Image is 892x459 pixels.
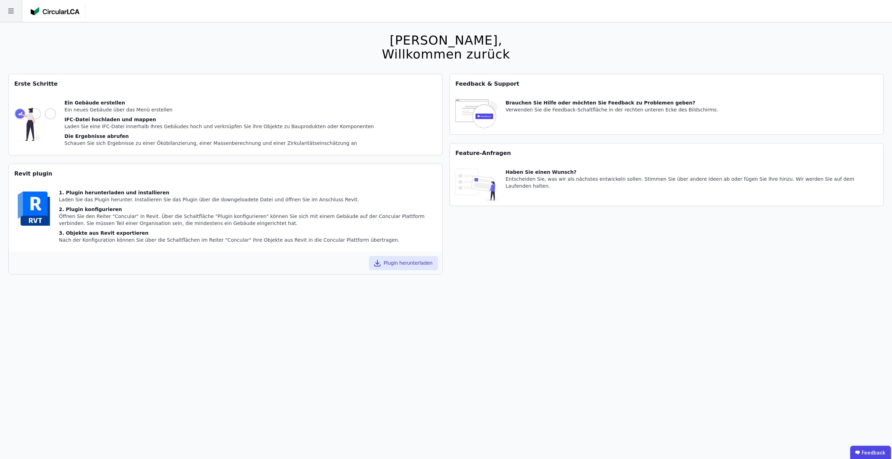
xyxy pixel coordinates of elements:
[64,133,374,140] div: Die Ergebnisse abrufen
[506,169,878,176] div: Haben Sie einen Wunsch?
[455,169,497,200] img: feature_request_tile-UiXE1qGU.svg
[506,176,878,189] div: Entscheiden Sie, was wir als nächstes entwickeln sollen. Stimmen Sie über andere Ideen ab oder fü...
[369,256,438,270] button: Plugin herunterladen
[450,74,883,94] div: Feedback & Support
[59,206,437,213] div: 2. Plugin konfigurieren
[455,99,497,129] img: feedback-icon-HCTs5lye.svg
[450,143,883,163] div: Feature-Anfragen
[64,106,374,113] div: Ein neues Gebäude über das Menü erstellen
[9,74,442,94] div: Erste Schritte
[59,213,437,227] div: Öffnen Sie den Reiter "Concular" in Revit. Über die Schaltfläche "Plugin konfigurieren" können Si...
[506,106,718,113] div: Verwenden Sie die Feedback-Schaltfläche in der rechten unteren Ecke des Bildschirms.
[382,33,510,47] div: [PERSON_NAME],
[64,123,374,130] div: Laden Sie eine IFC-Datei innerhalb Ihres Gebäudes hoch und verknüpfen Sie ihre Objekte zu Bauprod...
[64,140,374,147] div: Schauen Sie sich Ergebnisse zu einer Ökobilanzierung, einer Massenberechnung und einer Zirkularit...
[9,164,442,184] div: Revit plugin
[64,99,374,106] div: Ein Gebäude erstellen
[14,99,56,149] img: getting_started_tile-DrF_GRSv.svg
[59,229,437,236] div: 3. Objekte aus Revit exportieren
[59,196,437,203] div: Laden Sie das Plugin herunter. Installieren Sie das Plugin über die downgeloadete Datei und öffne...
[59,236,437,243] div: Nach der Konfiguration können Sie über die Schaltflächen im Reiter "Concular" Ihre Objekte aus Re...
[506,99,718,106] div: Brauchen Sie Hilfe oder möchten Sie Feedback zu Problemen geben?
[31,7,79,15] img: Concular
[14,189,53,228] img: revit-YwGVQcbs.svg
[382,47,510,61] div: Willkommen zurück
[64,116,374,123] div: IFC-Datei hochladen und mappen
[59,189,437,196] div: 1. Plugin herunterladen und installieren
